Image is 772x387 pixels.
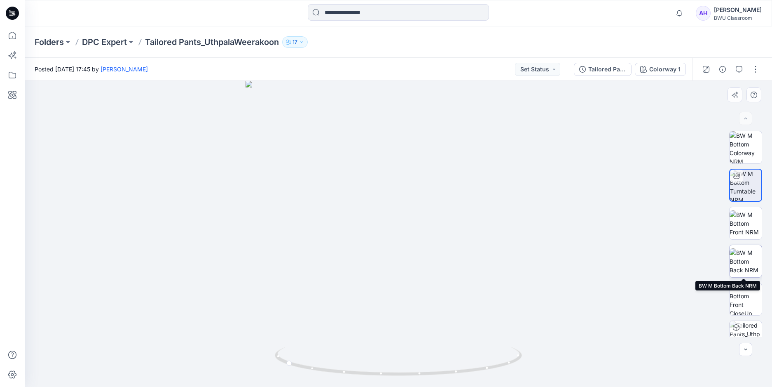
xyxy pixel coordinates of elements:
[35,36,64,48] a: Folders
[714,15,762,21] div: BWU Classroom
[730,131,762,163] img: BW M Bottom Colorway NRM
[145,36,279,48] p: Tailored Pants_UthpalaWeerakoon
[292,38,297,47] p: 17
[35,65,148,73] span: Posted [DATE] 17:45 by
[730,170,761,201] img: BW M Bottom Turntable NRM
[649,65,681,74] div: Colorway 1
[635,63,686,76] button: Colorway 1
[730,283,762,315] img: BW M Bottom Front CloseUp NRM
[714,5,762,15] div: [PERSON_NAME]
[696,6,711,21] div: AH
[730,248,762,274] img: BW M Bottom Back NRM
[588,65,626,74] div: Tailored Pants_UthpalaWeerakoon
[716,63,729,76] button: Details
[101,66,148,73] a: [PERSON_NAME]
[282,36,308,48] button: 17
[82,36,127,48] a: DPC Expert
[730,210,762,236] img: BW M Bottom Front NRM
[730,321,762,353] img: Tailored Pants_UthpalaWeerakoon Colorway 1
[574,63,632,76] button: Tailored Pants_UthpalaWeerakoon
